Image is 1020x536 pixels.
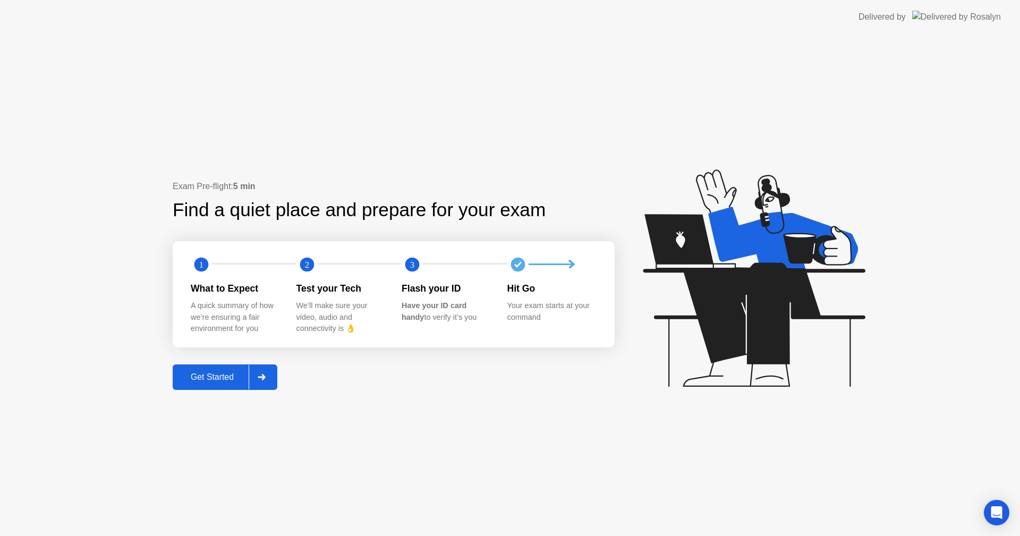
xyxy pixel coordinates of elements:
div: Delivered by [858,11,906,23]
div: We’ll make sure your video, audio and connectivity is 👌 [296,300,385,335]
text: 1 [199,259,203,269]
text: 2 [304,259,309,269]
img: Delivered by Rosalyn [912,11,1001,23]
div: Exam Pre-flight: [173,180,615,193]
b: 5 min [233,182,256,191]
div: to verify it’s you [402,300,490,323]
div: What to Expect [191,282,279,295]
div: Hit Go [507,282,596,295]
div: Get Started [176,372,249,382]
div: Find a quiet place and prepare for your exam [173,196,547,224]
div: Open Intercom Messenger [984,500,1009,525]
div: Test your Tech [296,282,385,295]
b: Have your ID card handy [402,301,466,321]
div: Flash your ID [402,282,490,295]
text: 3 [410,259,414,269]
div: Your exam starts at your command [507,300,596,323]
div: A quick summary of how we’re ensuring a fair environment for you [191,300,279,335]
button: Get Started [173,364,277,390]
